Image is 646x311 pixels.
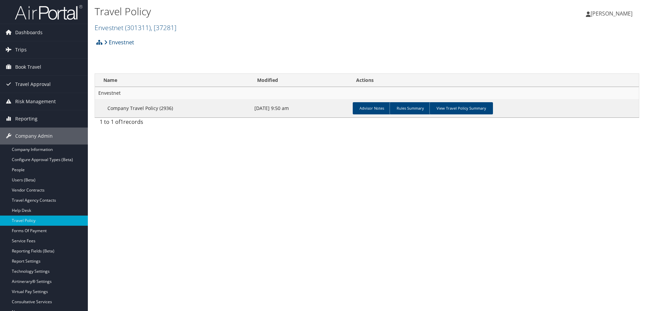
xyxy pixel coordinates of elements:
span: Risk Management [15,93,56,110]
a: [PERSON_NAME] [586,3,639,24]
a: View Travel Policy Summary [429,102,493,114]
span: Book Travel [15,59,41,75]
span: , [ 37281 ] [151,23,176,32]
span: Trips [15,41,27,58]
td: Company Travel Policy (2936) [95,99,251,117]
a: Envestnet [104,36,134,49]
span: Company Admin [15,128,53,145]
th: Actions [350,74,639,87]
th: Modified: activate to sort column ascending [251,74,350,87]
span: ( 301311 ) [125,23,151,32]
div: 1 to 1 of records [100,118,226,129]
span: [PERSON_NAME] [591,10,632,17]
td: Envestnet [95,87,639,99]
span: Reporting [15,110,38,127]
span: 1 [120,118,123,126]
a: Rules Summary [390,102,431,114]
span: Travel Approval [15,76,51,93]
h1: Travel Policy [95,4,458,19]
th: Name: activate to sort column ascending [95,74,251,87]
span: Dashboards [15,24,43,41]
td: [DATE] 9:50 am [251,99,350,117]
a: Advisor Notes [353,102,391,114]
img: airportal-logo.png [15,4,82,20]
a: Envestnet [95,23,176,32]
